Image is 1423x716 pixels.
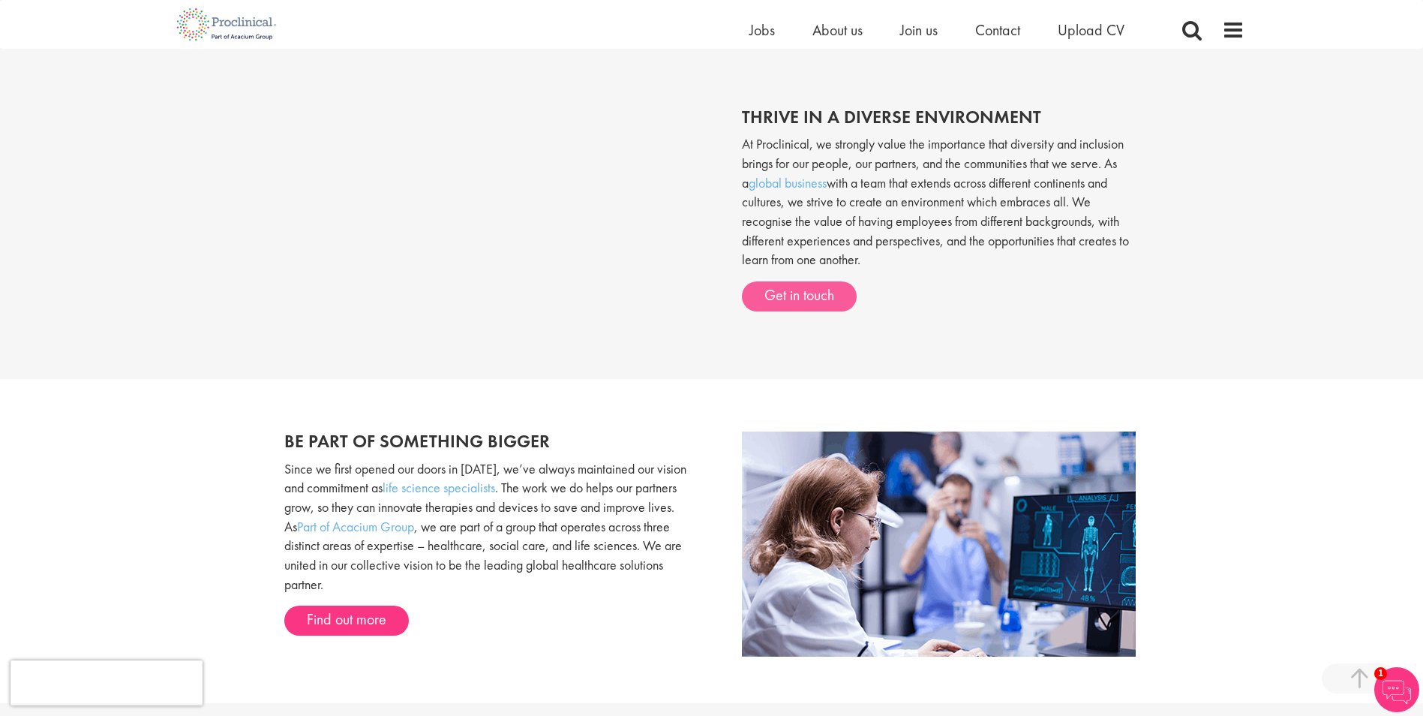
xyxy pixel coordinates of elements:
p: Since we first opened our doors in [DATE], we’ve always maintained our vision and commitment as .... [284,459,701,594]
p: At Proclinical, we strongly value the importance that diversity and inclusion brings for our peop... [742,134,1139,269]
a: life science specialists [383,479,495,496]
a: Contact [975,20,1020,40]
span: 1 [1374,667,1387,680]
h2: thrive in a diverse environment [742,107,1139,127]
a: Find out more [284,606,409,636]
iframe: Our diversity and inclusion team [284,92,704,329]
a: Join us [900,20,938,40]
h2: Be part of something bigger [284,432,701,451]
a: Get in touch [742,281,857,311]
a: Upload CV [1058,20,1124,40]
a: global business [749,174,827,191]
a: Jobs [749,20,775,40]
img: Chatbot [1374,667,1419,712]
a: Part of Acacium Group [297,518,414,535]
iframe: reCAPTCHA [11,660,203,705]
a: About us [812,20,863,40]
